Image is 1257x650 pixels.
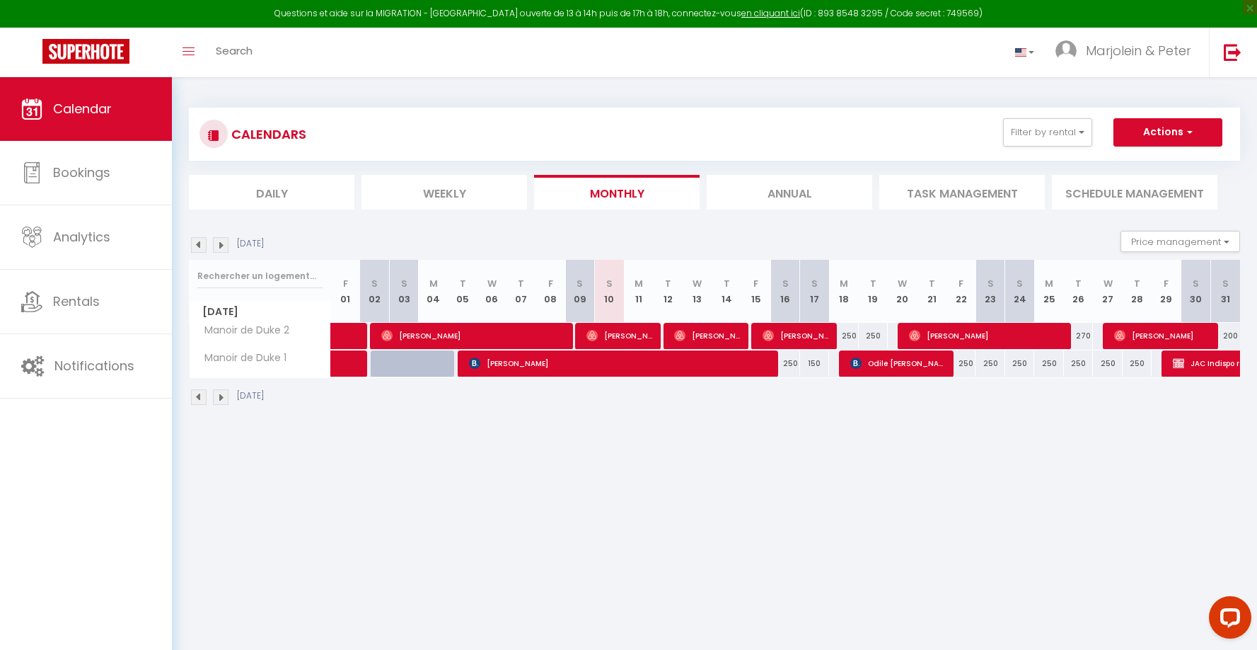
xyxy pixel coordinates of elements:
[958,277,963,290] abbr: F
[401,277,407,290] abbr: S
[565,260,594,323] th: 09
[707,175,872,210] li: Annual
[635,277,643,290] abbr: M
[693,277,702,290] abbr: W
[389,260,418,323] th: 03
[946,260,975,323] th: 22
[898,277,907,290] abbr: W
[192,350,290,366] span: Manoir de Duke 1
[477,260,506,323] th: 06
[782,277,789,290] abbr: S
[859,323,888,349] div: 250
[1055,40,1077,62] img: ...
[1114,322,1211,349] span: [PERSON_NAME]
[850,350,947,377] span: Odile [PERSON_NAME]
[929,277,935,290] abbr: T
[360,260,389,323] th: 02
[419,260,448,323] th: 04
[371,277,378,290] abbr: S
[917,260,946,323] th: 21
[1034,260,1063,323] th: 25
[1120,231,1240,252] button: Price management
[237,389,264,403] p: [DATE]
[909,322,1064,349] span: [PERSON_NAME]
[1123,350,1152,377] div: 250
[1045,28,1209,77] a: ... Marjolein & Peter
[724,277,730,290] abbr: T
[770,260,799,323] th: 16
[1193,277,1199,290] abbr: S
[1045,277,1053,290] abbr: M
[1064,323,1093,349] div: 270
[216,43,253,58] span: Search
[811,277,818,290] abbr: S
[361,175,527,210] li: Weekly
[753,277,758,290] abbr: F
[506,260,535,323] th: 07
[237,237,264,251] p: [DATE]
[228,118,306,150] h3: CALENDARS
[624,260,653,323] th: 11
[54,357,134,375] span: Notifications
[331,260,360,323] th: 01
[1181,260,1210,323] th: 30
[595,260,624,323] th: 10
[829,323,858,349] div: 250
[42,39,129,64] img: Super Booking
[1198,591,1257,650] iframe: LiveChat chat widget
[1093,260,1122,323] th: 27
[534,175,700,210] li: Monthly
[53,292,100,310] span: Rentals
[1064,350,1093,377] div: 250
[946,350,975,377] div: 250
[1104,277,1113,290] abbr: W
[879,175,1045,210] li: Task Management
[548,277,553,290] abbr: F
[741,7,800,19] a: en cliquant ici
[1222,277,1229,290] abbr: S
[741,260,770,323] th: 15
[712,260,741,323] th: 14
[1164,277,1169,290] abbr: F
[800,350,829,377] div: 150
[975,260,1004,323] th: 23
[53,100,112,118] span: Calendar
[192,323,293,338] span: Manoir de Duke 2
[1093,350,1122,377] div: 250
[975,350,1004,377] div: 250
[1005,260,1034,323] th: 24
[1113,118,1222,147] button: Actions
[829,260,858,323] th: 18
[518,277,524,290] abbr: T
[1052,175,1217,210] li: Schedule Management
[448,260,477,323] th: 05
[1152,260,1181,323] th: 29
[190,302,330,322] span: [DATE]
[606,277,613,290] abbr: S
[888,260,917,323] th: 20
[343,277,348,290] abbr: F
[487,277,497,290] abbr: W
[653,260,682,323] th: 12
[1003,118,1092,147] button: Filter by rental
[1224,43,1241,61] img: logout
[1210,260,1240,323] th: 31
[763,322,830,349] span: [PERSON_NAME]
[683,260,712,323] th: 13
[1005,350,1034,377] div: 250
[536,260,565,323] th: 08
[429,277,438,290] abbr: M
[1075,277,1082,290] abbr: T
[1123,260,1152,323] th: 28
[1210,323,1240,349] div: 200
[53,164,110,181] span: Bookings
[1016,277,1023,290] abbr: S
[840,277,848,290] abbr: M
[800,260,829,323] th: 17
[770,350,799,377] div: 250
[870,277,876,290] abbr: T
[674,322,742,349] span: [PERSON_NAME]
[381,322,565,349] span: [PERSON_NAME]
[205,28,263,77] a: Search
